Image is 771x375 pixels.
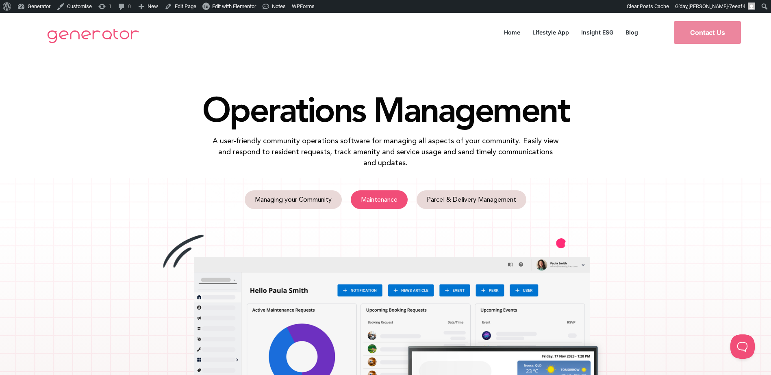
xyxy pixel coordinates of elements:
p: A user-friendly community operations software for managing all aspects of your community. Easily ... [212,135,559,168]
a: Maintenance [351,190,408,209]
a: Parcel & Delivery Management [417,190,526,209]
span: [PERSON_NAME]-7eeaf4 [688,3,745,9]
span: Parcel & Delivery Management [427,196,516,203]
span: Edit with Elementor [212,3,256,9]
a: Home [498,27,526,38]
h1: Operations Management [154,93,617,127]
iframe: Toggle Customer Support [730,334,755,359]
span: Maintenance [361,196,397,203]
span: Contact Us [690,29,725,36]
span: Managing your Community [255,196,332,203]
a: Blog [619,27,644,38]
a: Managing your Community [245,190,342,209]
a: Lifestyle App [526,27,575,38]
a: Insight ESG [575,27,619,38]
a: Contact Us [674,21,741,44]
nav: Menu [498,27,644,38]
